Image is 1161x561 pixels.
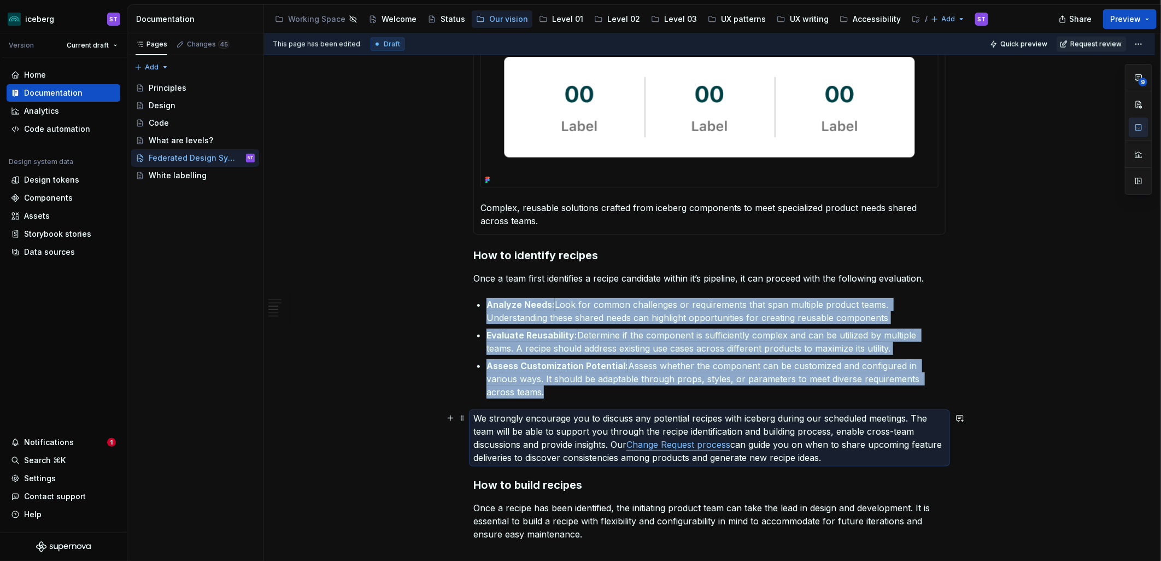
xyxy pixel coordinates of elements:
a: Working Space [271,10,362,28]
a: Welcome [364,10,421,28]
div: ST [248,153,254,163]
div: Analytics [925,14,960,25]
div: Help [24,509,42,520]
p: Assess whether the component can be customized and configured in various ways. It should be adapt... [486,359,946,399]
button: Search ⌘K [7,452,120,469]
img: 418c6d47-6da6-4103-8b13-b5999f8989a1.png [8,13,21,26]
div: ST [978,15,986,24]
div: Working Space [288,14,345,25]
p: Once a recipe has been identified, the initiating product team can take the lead in design and de... [473,501,946,541]
svg: Supernova Logo [36,541,91,552]
div: ST [110,15,118,24]
div: Analytics [24,106,59,116]
div: Pages [136,40,167,49]
div: Level 01 [552,14,583,25]
div: Design system data [9,157,73,166]
a: Change Request process [626,439,730,450]
a: Federated Design SystemST [131,149,259,167]
div: Components [24,192,73,203]
div: Search ⌘K [24,455,66,466]
a: UX patterns [703,10,770,28]
a: Data sources [7,243,120,261]
strong: Analyze Needs: [486,299,555,310]
a: Principles [131,79,259,97]
a: Analytics [7,102,120,120]
a: Home [7,66,120,84]
span: 45 [218,40,230,49]
div: Version [9,41,34,50]
a: UX writing [772,10,833,28]
a: Code automation [7,120,120,138]
p: Look for common challenges or requirements that span multiple product teams. Understanding these ... [486,298,946,324]
a: Code [131,114,259,132]
div: Contact support [24,491,86,502]
div: What are levels? [149,135,213,146]
div: Storybook stories [24,229,91,239]
a: Our vision [472,10,532,28]
div: Accessibility [853,14,901,25]
span: Current draft [67,41,109,50]
a: White labelling [131,167,259,184]
button: Help [7,506,120,523]
div: Data sources [24,247,75,258]
a: Design [131,97,259,114]
a: Level 01 [535,10,588,28]
button: Quick preview [987,37,1052,52]
div: Federated Design System [149,153,239,163]
div: Design [149,100,175,111]
a: What are levels? [131,132,259,149]
div: Welcome [382,14,417,25]
div: Status [441,14,465,25]
button: Contact support [7,488,120,505]
button: Current draft [62,38,122,53]
div: Page tree [131,79,259,184]
p: Complex, reusable solutions crafted from iceberg components to meet specialized product needs sha... [480,201,939,227]
span: Request review [1070,40,1122,49]
a: Accessibility [835,10,905,28]
p: Determine if the component is sufficiently complex and can be utilized by multiple teams. A recip... [486,329,946,355]
a: Settings [7,470,120,487]
a: Assets [7,207,120,225]
a: Level 03 [647,10,701,28]
strong: How to build recipes [473,478,582,492]
div: Page tree [271,8,925,30]
div: Code automation [24,124,90,135]
span: Quick preview [1000,40,1047,49]
span: Preview [1110,14,1141,25]
button: Add [131,60,172,75]
a: Level 02 [590,10,644,28]
div: iceberg [25,14,54,25]
span: 1 [107,438,116,447]
div: Our vision [489,14,528,25]
div: Home [24,69,46,80]
div: Assets [24,211,50,221]
button: Preview [1103,9,1157,29]
div: Code [149,118,169,128]
div: UX writing [790,14,829,25]
button: Add [928,11,969,27]
a: Status [423,10,470,28]
div: Principles [149,83,186,93]
button: Share [1053,9,1099,29]
a: Storybook stories [7,225,120,243]
div: Design tokens [24,174,79,185]
div: Settings [24,473,56,484]
div: Draft [371,38,404,51]
span: This page has been edited. [273,40,362,49]
p: Once a team first identifies a recipe candidate within it’s pipeline, it can proceed with the fol... [473,272,946,285]
a: Design tokens [7,171,120,189]
button: icebergST [2,7,125,31]
span: Share [1069,14,1092,25]
div: Level 03 [664,14,697,25]
div: Documentation [136,14,259,25]
div: Notifications [24,437,74,448]
div: UX patterns [721,14,766,25]
div: Documentation [24,87,83,98]
strong: How to identify recipes [473,249,598,262]
strong: Assess Customization Potential: [486,360,628,371]
strong: Evaluate Reusability: [486,330,577,341]
div: Changes [187,40,230,49]
div: White labelling [149,170,207,181]
a: Analytics [907,10,976,28]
